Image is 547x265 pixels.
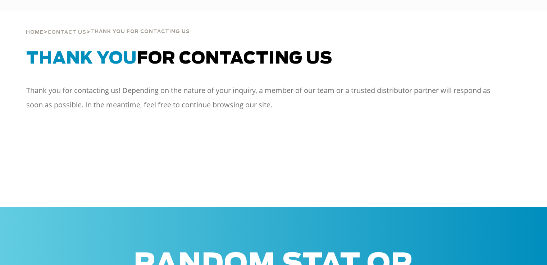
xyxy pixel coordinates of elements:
a: Home [26,29,44,35]
div: > > [26,11,190,38]
span: for Contacting Us [26,51,332,67]
p: Thank you for contacting us! Depending on the nature of your inquiry, a member of our team or a t... [26,83,508,112]
span: Thank You [26,51,137,67]
a: Contact Us [47,29,86,35]
span: Home [26,30,44,35]
span: thank you for contacting us [90,29,190,34]
span: Contact Us [47,30,86,35]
